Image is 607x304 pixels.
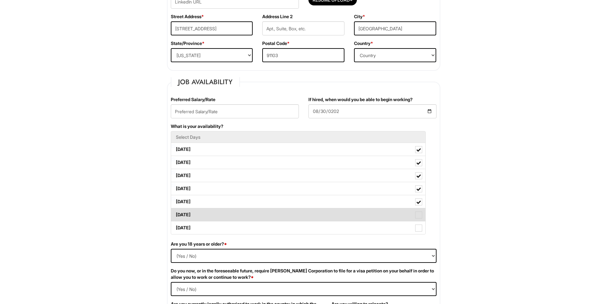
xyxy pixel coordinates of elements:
[171,156,425,169] label: [DATE]
[171,123,223,130] label: What is your availability?
[354,40,373,47] label: Country
[171,208,425,221] label: [DATE]
[354,48,436,62] select: Country
[171,48,253,62] select: State/Province
[171,221,425,234] label: [DATE]
[171,282,437,296] select: (Yes / No)
[171,40,205,47] label: State/Province
[171,249,437,263] select: (Yes / No)
[171,96,215,103] label: Preferred Salary/Rate
[176,135,421,139] h5: Select Days
[171,104,299,118] input: Preferred Salary/Rate
[171,143,425,156] label: [DATE]
[262,13,293,20] label: Address Line 2
[262,40,290,47] label: Postal Code
[262,21,344,35] input: Apt., Suite, Box, etc.
[171,169,425,182] label: [DATE]
[171,182,425,195] label: [DATE]
[354,13,365,20] label: City
[171,241,227,247] label: Are you 18 years or older?
[308,96,413,103] label: If hired, when would you be able to begin working?
[171,77,240,87] legend: Job Availability
[354,21,436,35] input: City
[171,21,253,35] input: Street Address
[262,48,344,62] input: Postal Code
[171,268,437,280] label: Do you now, or in the foreseeable future, require [PERSON_NAME] Corporation to file for a visa pe...
[171,195,425,208] label: [DATE]
[171,13,204,20] label: Street Address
